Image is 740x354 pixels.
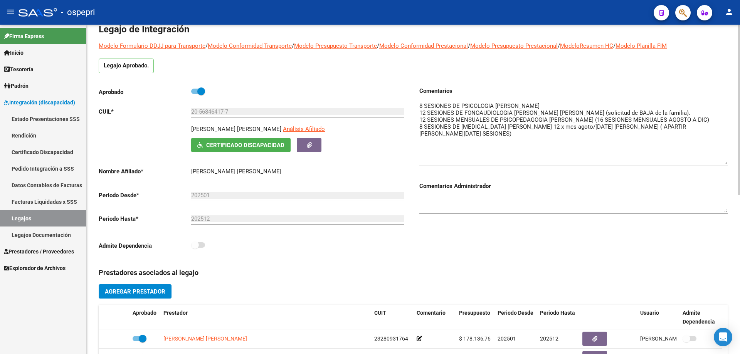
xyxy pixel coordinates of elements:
mat-icon: menu [6,7,15,17]
span: Firma Express [4,32,44,40]
a: Modelo Formulario DDJJ para Transporte [99,42,205,49]
h3: Comentarios [419,87,728,95]
p: Aprobado [99,88,191,96]
span: Usuario [640,310,659,316]
a: ModeloResumen HC [560,42,613,49]
span: $ 178.136,76 [459,336,491,342]
a: Modelo Conformidad Transporte [208,42,292,49]
datatable-header-cell: Periodo Hasta [537,305,579,330]
datatable-header-cell: Periodo Desde [494,305,537,330]
span: Aprobado [133,310,156,316]
datatable-header-cell: Aprobado [129,305,160,330]
span: Agregar Prestador [105,288,165,295]
datatable-header-cell: CUIT [371,305,414,330]
span: Admite Dependencia [683,310,715,325]
span: Prestadores / Proveedores [4,247,74,256]
datatable-header-cell: Prestador [160,305,371,330]
span: Tesorería [4,65,34,74]
span: Prestador [163,310,188,316]
p: Nombre Afiliado [99,167,191,176]
button: Agregar Prestador [99,284,172,299]
span: Comentario [417,310,446,316]
span: [PERSON_NAME] [PERSON_NAME] [163,336,247,342]
a: Modelo Presupuesto Prestacional [470,42,558,49]
a: Modelo Planilla FIM [616,42,667,49]
a: Modelo Presupuesto Transporte [294,42,377,49]
span: Inicio [4,49,24,57]
span: Periodo Hasta [540,310,575,316]
mat-icon: person [725,7,734,17]
a: Modelo Conformidad Prestacional [379,42,468,49]
h3: Comentarios Administrador [419,182,728,190]
span: [PERSON_NAME] [DATE] [640,336,701,342]
h1: Legajo de Integración [99,23,728,35]
span: - ospepri [61,4,95,21]
p: Admite Dependencia [99,242,191,250]
span: 23280931764 [374,336,408,342]
span: CUIT [374,310,386,316]
span: Presupuesto [459,310,490,316]
datatable-header-cell: Comentario [414,305,456,330]
span: Integración (discapacidad) [4,98,75,107]
h3: Prestadores asociados al legajo [99,267,728,278]
span: Explorador de Archivos [4,264,66,272]
div: Open Intercom Messenger [714,328,732,346]
datatable-header-cell: Admite Dependencia [679,305,722,330]
p: [PERSON_NAME] [PERSON_NAME] [191,125,281,133]
datatable-header-cell: Usuario [637,305,679,330]
button: Certificado Discapacidad [191,138,291,152]
p: Periodo Hasta [99,215,191,223]
p: Periodo Desde [99,191,191,200]
p: Legajo Aprobado. [99,59,154,73]
p: CUIL [99,107,191,116]
datatable-header-cell: Presupuesto [456,305,494,330]
span: Certificado Discapacidad [206,142,284,149]
span: Padrón [4,82,29,90]
span: 202512 [540,336,558,342]
span: Análisis Afiliado [283,126,325,133]
span: Periodo Desde [498,310,533,316]
span: 202501 [498,336,516,342]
